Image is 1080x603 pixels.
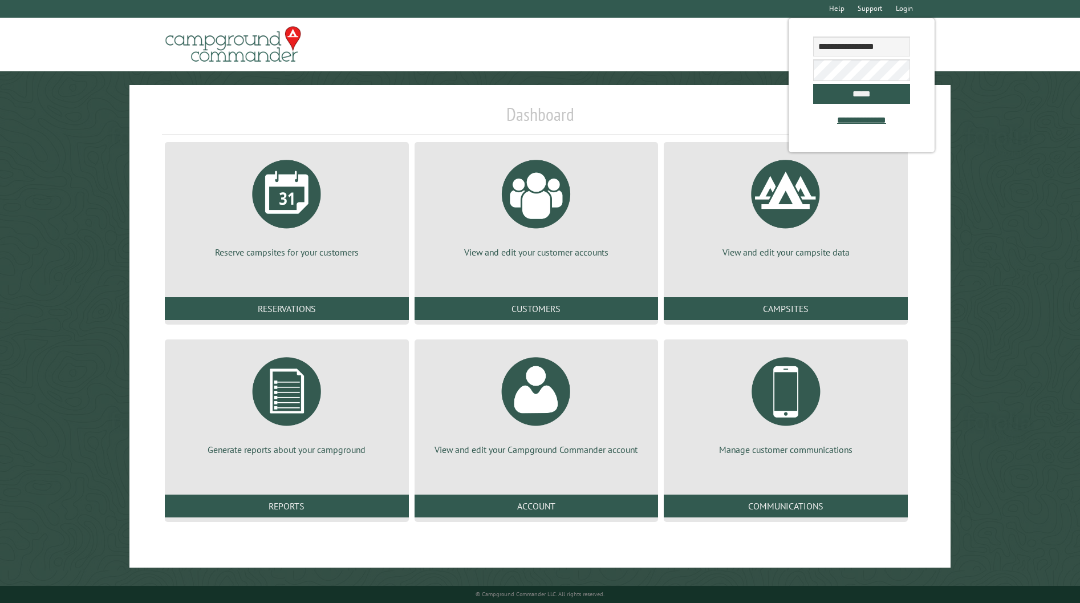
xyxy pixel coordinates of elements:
a: View and edit your customer accounts [428,151,645,258]
p: Manage customer communications [677,443,894,456]
a: Reports [165,495,409,517]
a: Campsites [664,297,908,320]
p: Reserve campsites for your customers [178,246,395,258]
a: Manage customer communications [677,349,894,456]
a: Reserve campsites for your customers [178,151,395,258]
a: Communications [664,495,908,517]
small: © Campground Commander LLC. All rights reserved. [476,590,604,598]
a: Customers [415,297,659,320]
h1: Dashboard [162,103,918,135]
p: View and edit your customer accounts [428,246,645,258]
a: View and edit your Campground Commander account [428,349,645,456]
a: View and edit your campsite data [677,151,894,258]
a: Generate reports about your campground [178,349,395,456]
p: View and edit your campsite data [677,246,894,258]
p: View and edit your Campground Commander account [428,443,645,456]
p: Generate reports about your campground [178,443,395,456]
img: Campground Commander [162,22,304,67]
a: Reservations [165,297,409,320]
a: Account [415,495,659,517]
